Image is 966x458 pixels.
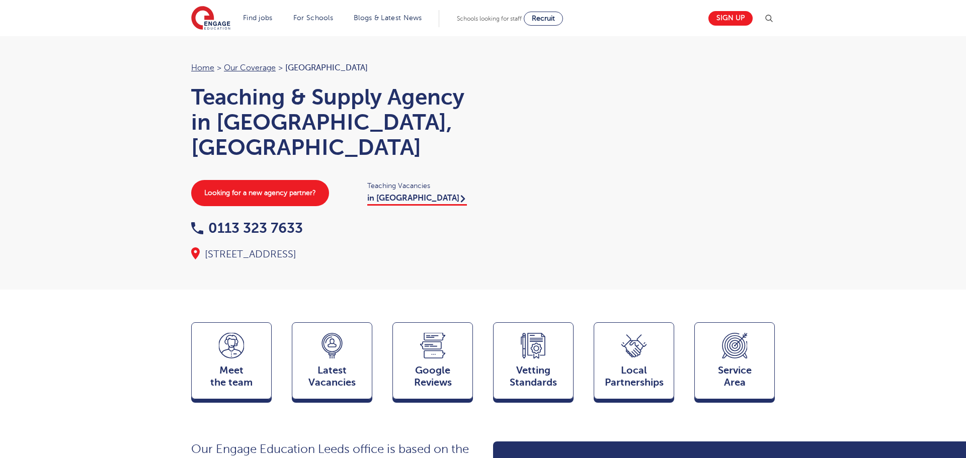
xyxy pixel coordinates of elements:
img: Engage Education [191,6,230,31]
a: ServiceArea [694,322,775,404]
a: Home [191,63,214,72]
a: GoogleReviews [392,322,473,404]
a: Meetthe team [191,322,272,404]
div: [STREET_ADDRESS] [191,247,473,261]
span: > [278,63,283,72]
span: Google Reviews [398,364,467,389]
a: Sign up [708,11,753,26]
span: Recruit [532,15,555,22]
span: Local Partnerships [599,364,669,389]
a: in [GEOGRAPHIC_DATA] [367,194,467,206]
span: Teaching Vacancies [367,180,473,192]
a: LatestVacancies [292,322,372,404]
a: Find jobs [243,14,273,22]
h1: Teaching & Supply Agency in [GEOGRAPHIC_DATA], [GEOGRAPHIC_DATA] [191,84,473,160]
span: > [217,63,221,72]
a: Blogs & Latest News [354,14,422,22]
span: Vetting Standards [499,364,568,389]
a: 0113 323 7633 [191,220,303,236]
span: Schools looking for staff [457,15,522,22]
span: Service Area [700,364,769,389]
a: Our coverage [224,63,276,72]
a: VettingStandards [493,322,574,404]
span: Meet the team [197,364,266,389]
span: Latest Vacancies [297,364,367,389]
a: Looking for a new agency partner? [191,180,329,206]
nav: breadcrumb [191,61,473,74]
a: Local Partnerships [594,322,674,404]
a: For Schools [293,14,333,22]
span: [GEOGRAPHIC_DATA] [285,63,368,72]
a: Recruit [524,12,563,26]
